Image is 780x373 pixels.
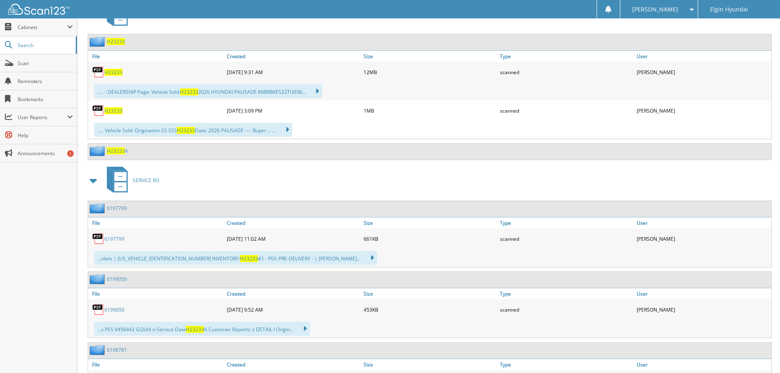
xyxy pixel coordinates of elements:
[133,177,159,184] span: SERVICE RO
[225,359,362,370] a: Created
[498,217,635,228] a: Type
[635,301,771,318] div: [PERSON_NAME]
[18,114,67,121] span: User Reports
[362,359,498,370] a: Size
[107,205,127,212] a: 6197799
[362,51,498,62] a: Size
[635,288,771,299] a: User
[362,102,498,119] div: 1MB
[90,345,107,355] img: folder2.png
[498,51,635,62] a: Type
[90,146,107,156] img: folder2.png
[88,51,225,62] a: File
[710,7,748,12] span: Elgin Hyundai
[225,64,362,80] div: [DATE] 9:31 AM
[18,42,72,49] span: Search
[102,164,159,197] a: SERVICE RO
[92,104,104,117] img: PDF.png
[18,60,73,67] span: Scan
[107,276,127,283] a: 6199050
[104,235,124,242] a: 6197799
[18,132,73,139] span: Help
[94,322,310,336] div: ...s PES V456442 G/2i/i4 n-Service Date A Customer Reports: z DETAIL I Origin...
[92,303,104,316] img: PDF.png
[240,255,258,262] span: H23233
[177,127,195,134] span: H23233
[18,96,73,103] span: Bookmarks
[225,102,362,119] div: [DATE] 3:09 PM
[362,231,498,247] div: 661KB
[498,301,635,318] div: scanned
[225,301,362,318] div: [DATE] 9:52 AM
[632,7,678,12] span: [PERSON_NAME]
[498,359,635,370] a: Type
[107,147,128,154] a: H23233A
[498,231,635,247] div: scanned
[18,78,73,85] span: Reminders
[104,306,124,313] a: 6199050
[90,36,107,47] img: folder2.png
[8,4,70,15] img: scan123-logo-white.svg
[635,51,771,62] a: User
[107,38,125,45] a: H23233
[498,288,635,299] a: Type
[635,231,771,247] div: [PERSON_NAME]
[225,288,362,299] a: Created
[94,84,322,98] div: ..... - DEALERSHIP Page: Vehicle Sold: 2026 HYUNDAI PALISADE KM8RMES22TU036...
[225,217,362,228] a: Created
[225,231,362,247] div: [DATE] 11:02 AM
[186,326,204,333] span: H23233
[635,359,771,370] a: User
[88,217,225,228] a: File
[362,64,498,80] div: 12MB
[225,51,362,62] a: Created
[635,217,771,228] a: User
[104,69,122,76] a: H23233
[67,150,74,157] div: 1
[635,64,771,80] div: [PERSON_NAME]
[94,123,292,137] div: ..... Vehicle Sold: Origination SS SSS Date: 2026 PALISADE ---- Buyer ... ...
[92,233,104,245] img: PDF.png
[498,102,635,119] div: scanned
[362,288,498,299] a: Size
[498,64,635,80] div: scanned
[18,150,73,157] span: Announcements
[362,217,498,228] a: Size
[18,24,67,31] span: Cabinets
[362,301,498,318] div: 453KB
[94,251,377,265] div: ...nlets | [US_VEHICLE_IDENTIFICATION_NUMBER] INVENTORY: #1 - PDI: PRE-DELIVERY - | [PERSON_NAME]...
[635,102,771,119] div: [PERSON_NAME]
[88,288,225,299] a: File
[90,274,107,284] img: folder2.png
[88,359,225,370] a: File
[107,346,127,353] a: 6198781
[104,107,122,114] a: H23233
[180,88,198,95] span: H23233
[107,147,125,154] span: H23233
[90,203,107,213] img: folder2.png
[92,66,104,78] img: PDF.png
